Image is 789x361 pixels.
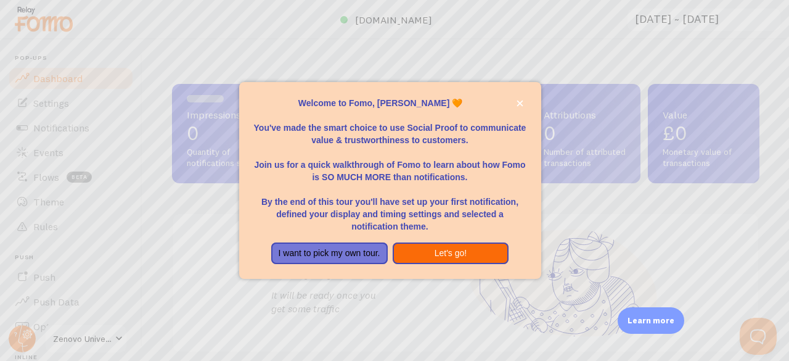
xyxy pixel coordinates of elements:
p: Welcome to Fomo, [PERSON_NAME] 🧡 [254,97,526,109]
p: You've made the smart choice to use Social Proof to communicate value & trustworthiness to custom... [254,109,526,146]
button: close, [513,97,526,110]
p: By the end of this tour you'll have set up your first notification, defined your display and timi... [254,183,526,233]
div: Welcome to Fomo, Ricky Virdi 🧡You&amp;#39;ve made the smart choice to use Social Proof to communi... [239,82,541,280]
button: I want to pick my own tour. [271,243,388,265]
div: Learn more [618,307,684,334]
p: Learn more [628,315,674,326]
button: Let's go! [393,243,509,265]
p: Join us for a quick walkthrough of Fomo to learn about how Fomo is SO MUCH MORE than notifications. [254,146,526,183]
